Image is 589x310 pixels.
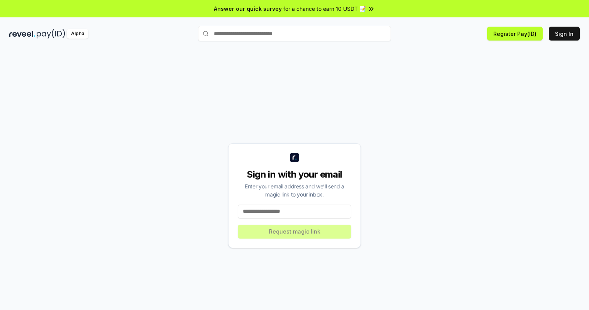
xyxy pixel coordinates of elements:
img: logo_small [290,153,299,162]
div: Alpha [67,29,88,39]
button: Register Pay(ID) [487,27,543,41]
img: reveel_dark [9,29,35,39]
img: pay_id [37,29,65,39]
button: Sign In [549,27,580,41]
span: for a chance to earn 10 USDT 📝 [283,5,366,13]
div: Sign in with your email [238,168,351,181]
div: Enter your email address and we’ll send a magic link to your inbox. [238,182,351,198]
span: Answer our quick survey [214,5,282,13]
